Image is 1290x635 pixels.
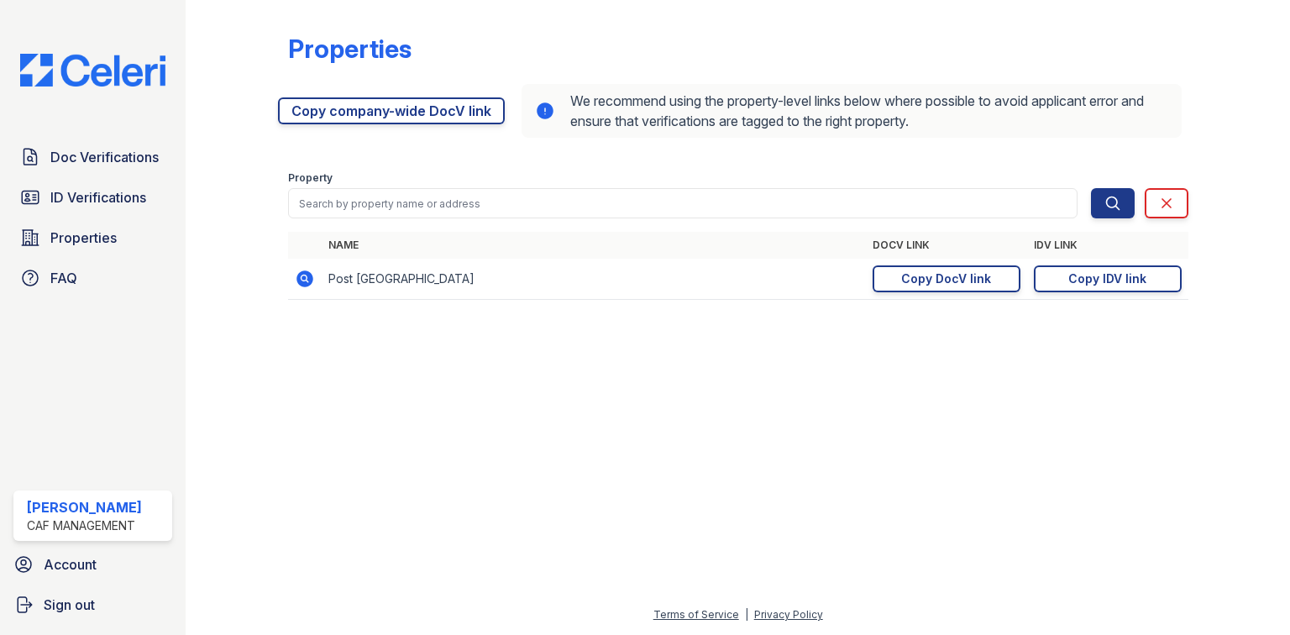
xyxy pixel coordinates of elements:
[1027,232,1188,259] th: IDV Link
[522,84,1182,138] div: We recommend using the property-level links below where possible to avoid applicant error and ens...
[873,265,1020,292] a: Copy DocV link
[7,588,179,622] a: Sign out
[50,228,117,248] span: Properties
[1034,265,1182,292] a: Copy IDV link
[745,608,748,621] div: |
[44,595,95,615] span: Sign out
[653,608,739,621] a: Terms of Service
[288,171,333,185] label: Property
[1068,270,1146,287] div: Copy IDV link
[27,497,142,517] div: [PERSON_NAME]
[50,147,159,167] span: Doc Verifications
[13,261,172,295] a: FAQ
[866,232,1027,259] th: DocV Link
[901,270,991,287] div: Copy DocV link
[7,548,179,581] a: Account
[7,54,179,87] img: CE_Logo_Blue-a8612792a0a2168367f1c8372b55b34899dd931a85d93a1a3d3e32e68fde9ad4.png
[278,97,505,124] a: Copy company-wide DocV link
[44,554,97,575] span: Account
[13,181,172,214] a: ID Verifications
[13,140,172,174] a: Doc Verifications
[322,259,866,300] td: Post [GEOGRAPHIC_DATA]
[27,517,142,534] div: CAF Management
[754,608,823,621] a: Privacy Policy
[288,188,1078,218] input: Search by property name or address
[50,187,146,207] span: ID Verifications
[50,268,77,288] span: FAQ
[288,34,412,64] div: Properties
[13,221,172,255] a: Properties
[322,232,866,259] th: Name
